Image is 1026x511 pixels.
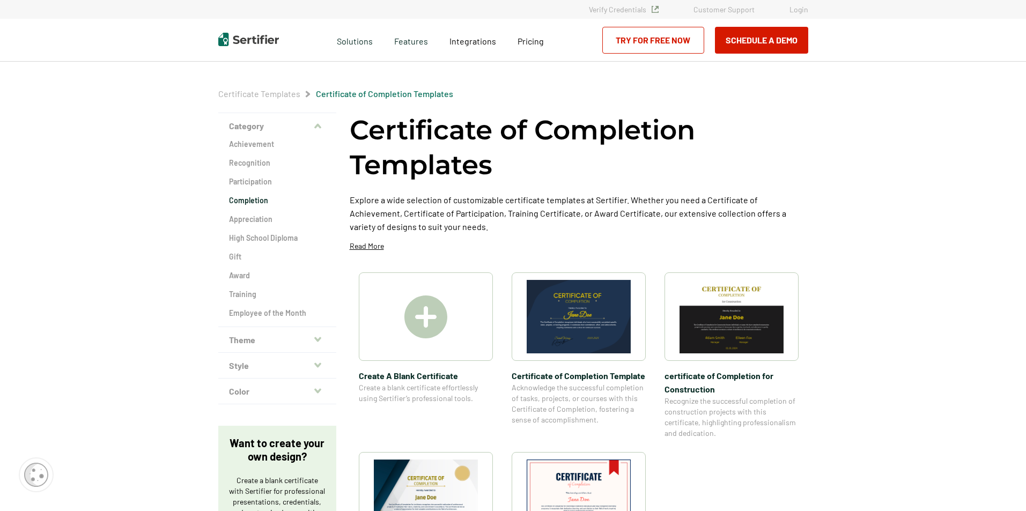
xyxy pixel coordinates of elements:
a: Login [789,5,808,14]
p: Read More [350,241,384,251]
p: Want to create your own design? [229,436,326,463]
span: certificate of Completion for Construction [665,369,799,396]
a: Completion [229,195,326,206]
button: Schedule a Demo [715,27,808,54]
span: Features [394,33,428,47]
img: Sertifier | Digital Credentialing Platform [218,33,279,46]
a: Certificate Templates [218,88,300,99]
p: Explore a wide selection of customizable certificate templates at Sertifier. Whether you need a C... [350,193,808,233]
a: Recognition [229,158,326,168]
a: Employee of the Month [229,308,326,319]
a: certificate of Completion for Constructioncertificate of Completion for ConstructionRecognize the... [665,272,799,439]
a: Gift [229,251,326,262]
span: Solutions [337,33,373,47]
a: Integrations [449,33,496,47]
button: Category [218,113,336,139]
img: Create A Blank Certificate [404,295,447,338]
a: Certificate of Completion Templates [316,88,453,99]
img: Verified [652,6,659,13]
span: Integrations [449,36,496,46]
span: Acknowledge the successful completion of tasks, projects, or courses with this Certificate of Com... [512,382,646,425]
span: Pricing [518,36,544,46]
a: Participation [229,176,326,187]
button: Style [218,353,336,379]
a: Verify Credentials [589,5,659,14]
a: Pricing [518,33,544,47]
button: Theme [218,327,336,353]
img: Certificate of Completion Template [527,280,631,353]
h1: Certificate of Completion Templates [350,113,808,182]
a: Award [229,270,326,281]
a: Customer Support [693,5,755,14]
a: High School Diploma [229,233,326,243]
a: Certificate of Completion TemplateCertificate of Completion TemplateAcknowledge the successful co... [512,272,646,439]
div: Breadcrumb [218,88,453,99]
span: Create a blank certificate effortlessly using Sertifier’s professional tools. [359,382,493,404]
a: Training [229,289,326,300]
span: Recognize the successful completion of construction projects with this certificate, highlighting ... [665,396,799,439]
button: Color [218,379,336,404]
div: Category [218,139,336,327]
a: Achievement [229,139,326,150]
a: Appreciation [229,214,326,225]
a: Try for Free Now [602,27,704,54]
span: Certificate of Completion Template [512,369,646,382]
span: Create A Blank Certificate [359,369,493,382]
img: Cookie Popup Icon [24,463,48,487]
img: certificate of Completion for Construction [680,280,784,353]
